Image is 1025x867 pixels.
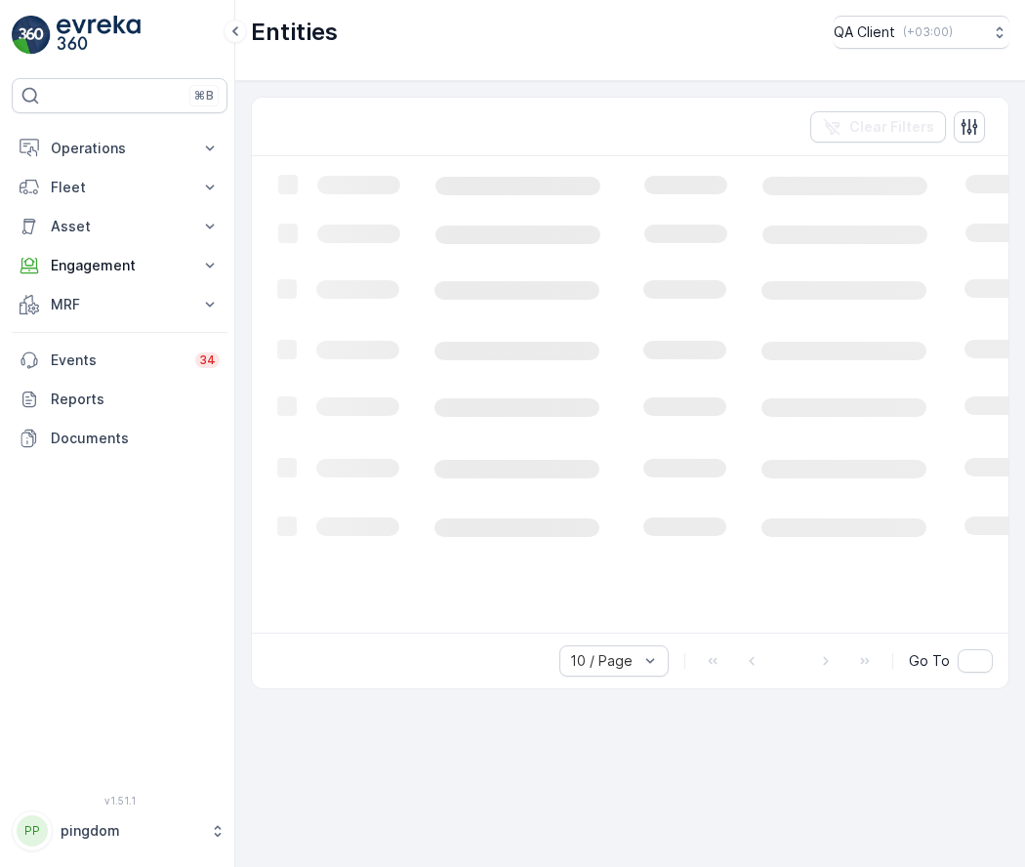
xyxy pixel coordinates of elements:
button: Clear Filters [810,111,946,143]
p: ⌘B [194,88,214,103]
button: Fleet [12,168,227,207]
p: 34 [199,352,216,368]
button: QA Client(+03:00) [834,16,1009,49]
p: QA Client [834,22,895,42]
p: Engagement [51,256,188,275]
p: Fleet [51,178,188,197]
img: logo [12,16,51,55]
button: Engagement [12,246,227,285]
p: Clear Filters [849,117,934,137]
button: MRF [12,285,227,324]
span: Go To [909,651,950,671]
p: ( +03:00 ) [903,24,953,40]
img: logo_light-DOdMpM7g.png [57,16,141,55]
a: Reports [12,380,227,419]
p: Asset [51,217,188,236]
a: Events34 [12,341,227,380]
p: Entities [251,17,338,48]
p: Documents [51,429,220,448]
p: Events [51,351,184,370]
p: Reports [51,390,220,409]
p: MRF [51,295,188,314]
p: Operations [51,139,188,158]
a: Documents [12,419,227,458]
button: Operations [12,129,227,168]
button: PPpingdom [12,810,227,851]
button: Asset [12,207,227,246]
div: PP [17,815,48,846]
span: v 1.51.1 [12,795,227,806]
p: pingdom [61,821,200,841]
